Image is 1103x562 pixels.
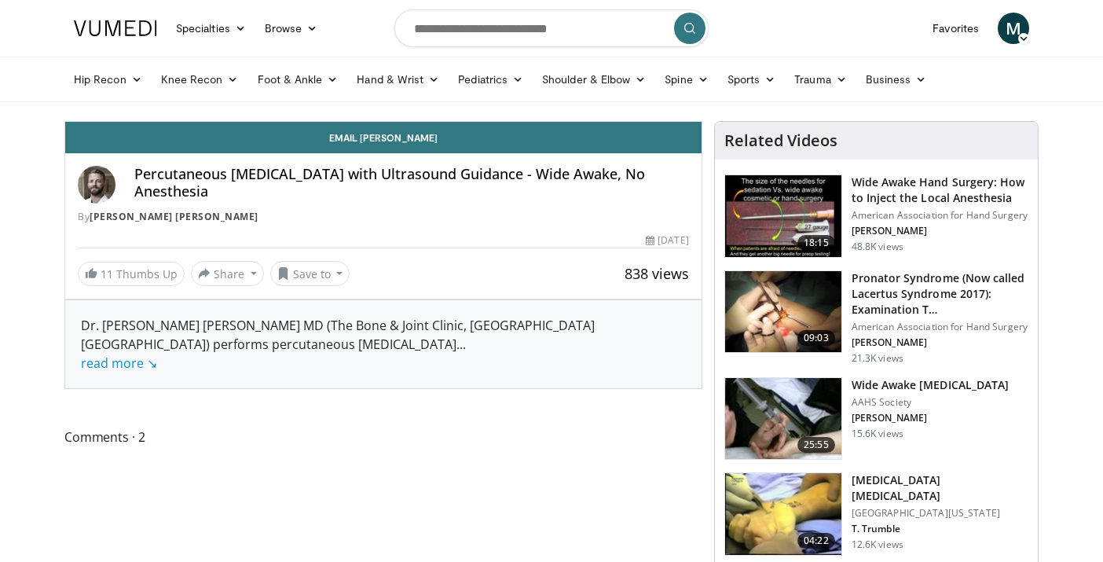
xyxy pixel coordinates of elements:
p: [GEOGRAPHIC_DATA][US_STATE] [852,507,1028,520]
a: Browse [255,13,328,44]
p: 12.6K views [852,538,903,551]
div: By [78,210,689,224]
a: 25:55 Wide Awake [MEDICAL_DATA] AAHS Society [PERSON_NAME] 15.6K views [724,377,1028,461]
a: Email [PERSON_NAME] [65,122,702,153]
h4: Percutaneous [MEDICAL_DATA] with Ultrasound Guidance - Wide Awake, No Anesthesia [134,166,689,200]
h3: Pronator Syndrome (Now called Lacertus Syndrome 2017): Examination T… [852,270,1028,318]
img: ecc38c0f-1cd8-4861-b44a-401a34bcfb2f.150x105_q85_crop-smart_upscale.jpg [725,271,841,353]
p: T. Trumble [852,523,1028,535]
p: 15.6K views [852,428,903,440]
p: [PERSON_NAME] [852,225,1028,237]
a: Trauma [785,64,856,95]
img: VuMedi Logo [74,20,157,36]
p: American Association for Hand Surgery [852,321,1028,333]
a: read more ↘ [81,354,157,372]
img: Q2xRg7exoPLTwO8X4xMDoxOjBrO-I4W8_1.150x105_q85_crop-smart_upscale.jpg [725,175,841,257]
a: 18:15 Wide Awake Hand Surgery: How to Inject the Local Anesthesia American Association for Hand S... [724,174,1028,258]
span: 838 views [625,264,689,283]
a: Specialties [167,13,255,44]
input: Search topics, interventions [394,9,709,47]
p: AAHS Society [852,396,1010,409]
a: M [998,13,1029,44]
p: 21.3K views [852,352,903,365]
a: Hip Recon [64,64,152,95]
a: Sports [718,64,786,95]
a: Knee Recon [152,64,248,95]
span: 04:22 [797,533,835,549]
span: 11 [101,266,113,281]
p: 48.8K views [852,241,903,253]
a: Foot & Ankle [248,64,348,95]
h4: Related Videos [724,131,837,150]
button: Save to [270,261,350,286]
a: Spine [655,64,717,95]
a: Pediatrics [449,64,533,95]
span: 25:55 [797,437,835,453]
img: 38792_0000_3.png.150x105_q85_crop-smart_upscale.jpg [725,473,841,555]
h3: Wide Awake Hand Surgery: How to Inject the Local Anesthesia [852,174,1028,206]
h3: Wide Awake [MEDICAL_DATA] [852,377,1010,393]
img: Avatar [78,166,115,204]
a: Hand & Wrist [347,64,449,95]
p: [PERSON_NAME] [852,412,1010,424]
a: Business [856,64,936,95]
button: Share [191,261,264,286]
span: Comments 2 [64,427,702,447]
h3: [MEDICAL_DATA] [MEDICAL_DATA] [852,472,1028,504]
div: [DATE] [646,233,688,248]
span: 18:15 [797,235,835,251]
div: Dr. [PERSON_NAME] [PERSON_NAME] MD (The Bone & Joint Clinic, [GEOGRAPHIC_DATA] [GEOGRAPHIC_DATA])... [81,316,686,373]
a: [PERSON_NAME] [PERSON_NAME] [90,210,258,223]
p: [PERSON_NAME] [852,336,1028,349]
a: 11 Thumbs Up [78,262,185,286]
a: Shoulder & Elbow [533,64,655,95]
a: 09:03 Pronator Syndrome (Now called Lacertus Syndrome 2017): Examination T… American Association ... [724,270,1028,365]
a: 04:22 [MEDICAL_DATA] [MEDICAL_DATA] [GEOGRAPHIC_DATA][US_STATE] T. Trumble 12.6K views [724,472,1028,556]
span: 09:03 [797,330,835,346]
a: Favorites [923,13,988,44]
p: American Association for Hand Surgery [852,209,1028,222]
img: wide_awake_carpal_tunnel_100008556_2.jpg.150x105_q85_crop-smart_upscale.jpg [725,378,841,460]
